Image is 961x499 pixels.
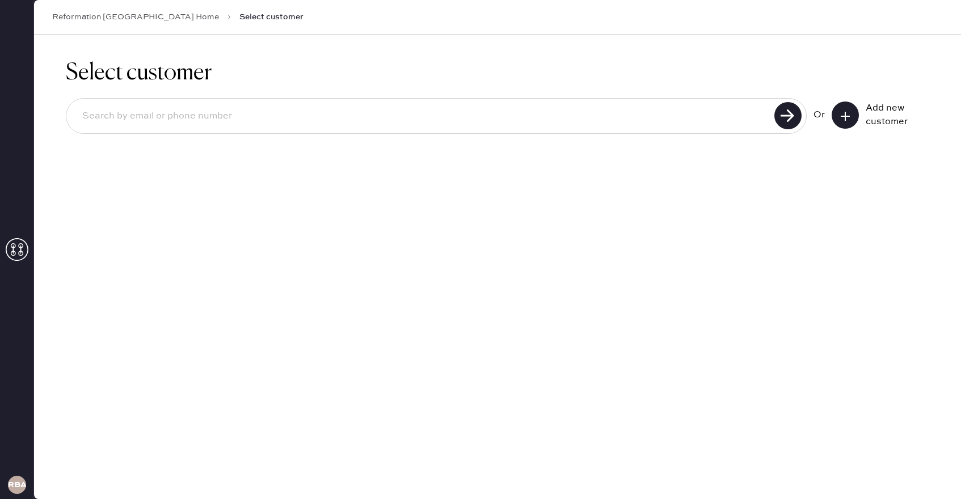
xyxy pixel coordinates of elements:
a: Reformation [GEOGRAPHIC_DATA] Home [52,11,219,23]
h1: Select customer [66,60,929,87]
iframe: Front Chat [907,448,956,497]
div: Add new customer [866,102,922,129]
div: Or [814,108,825,122]
span: Select customer [239,11,304,23]
input: Search by email or phone number [73,103,771,129]
h3: RBA [8,481,26,489]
